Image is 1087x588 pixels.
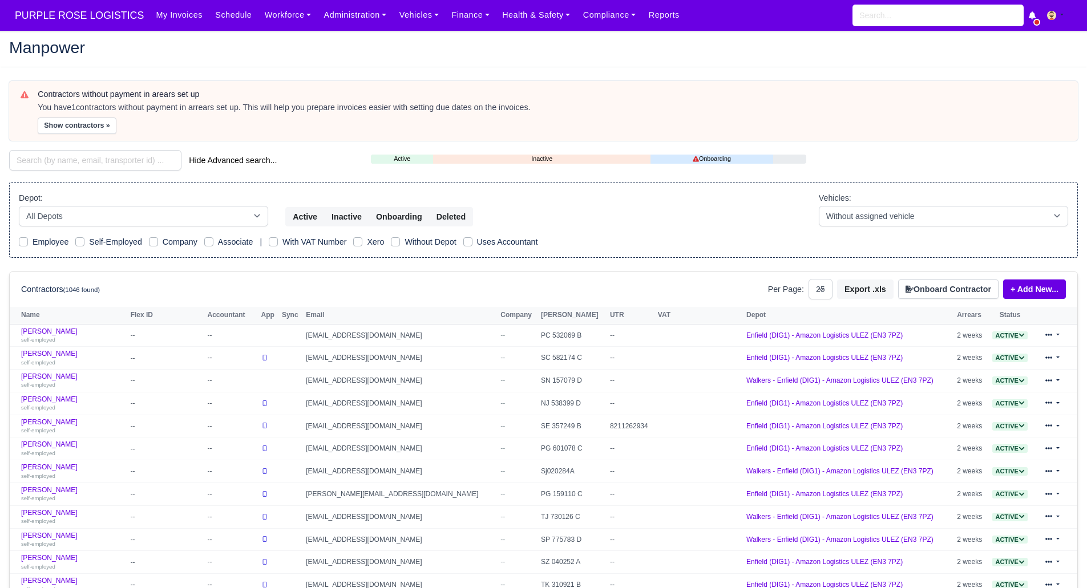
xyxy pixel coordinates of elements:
[405,236,456,249] label: Without Depot
[992,399,1027,407] a: Active
[9,4,149,27] span: PURPLE ROSE LOGISTICS
[496,4,577,26] a: Health & Safety
[204,460,258,483] td: --
[607,370,655,392] td: --
[746,422,903,430] a: Enfield (DIG1) - Amazon Logistics ULEZ (EN3 7PZ)
[746,444,903,452] a: Enfield (DIG1) - Amazon Logistics ULEZ (EN3 7PZ)
[500,444,505,452] span: --
[999,279,1066,299] div: + Add New...
[607,392,655,415] td: --
[128,415,205,437] td: --
[21,427,55,433] small: self-employed
[500,467,505,475] span: --
[500,331,505,339] span: --
[21,486,125,502] a: [PERSON_NAME] self-employed
[992,399,1027,408] span: Active
[21,350,125,366] a: [PERSON_NAME] self-employed
[992,376,1027,385] span: Active
[204,392,258,415] td: --
[128,460,205,483] td: --
[577,4,642,26] a: Compliance
[89,236,142,249] label: Self-Employed
[21,382,55,388] small: self-employed
[204,551,258,574] td: --
[500,513,505,521] span: --
[992,422,1027,430] a: Active
[21,336,55,343] small: self-employed
[852,5,1024,26] input: Search...
[538,528,607,551] td: SP 775783 D
[898,279,999,299] button: Onboard Contractor
[954,483,988,506] td: 2 weeks
[204,415,258,437] td: --
[303,347,498,370] td: [EMAIL_ADDRESS][DOMAIN_NAME]
[642,4,686,26] a: Reports
[607,483,655,506] td: --
[992,467,1027,476] span: Active
[768,283,804,296] label: Per Page:
[21,359,55,366] small: self-employed
[538,307,607,324] th: [PERSON_NAME]
[538,415,607,437] td: SE 357249 B
[746,490,903,498] a: Enfield (DIG1) - Amazon Logistics ULEZ (EN3 7PZ)
[954,437,988,460] td: 2 weeks
[258,307,279,324] th: App
[209,4,258,26] a: Schedule
[954,528,988,551] td: 2 weeks
[279,307,303,324] th: Sync
[429,207,473,226] button: Deleted
[538,505,607,528] td: TJ 730126 C
[9,150,181,171] input: Search (by name, email, transporter id) ...
[128,307,205,324] th: Flex ID
[303,437,498,460] td: [EMAIL_ADDRESS][DOMAIN_NAME]
[954,347,988,370] td: 2 weeks
[21,554,125,570] a: [PERSON_NAME] self-employed
[303,551,498,574] td: [EMAIL_ADDRESS][DOMAIN_NAME]
[204,347,258,370] td: --
[303,505,498,528] td: [EMAIL_ADDRESS][DOMAIN_NAME]
[500,376,505,384] span: --
[21,473,55,479] small: self-employed
[607,437,655,460] td: --
[607,505,655,528] td: --
[500,558,505,566] span: --
[303,370,498,392] td: [EMAIL_ADDRESS][DOMAIN_NAME]
[38,90,1066,99] h6: Contractors without payment in arears set up
[128,347,205,370] td: --
[538,460,607,483] td: Sj020284A
[303,392,498,415] td: [EMAIL_ADDRESS][DOMAIN_NAME]
[992,467,1027,475] a: Active
[21,418,125,435] a: [PERSON_NAME] self-employed
[19,192,43,205] label: Depot:
[992,490,1027,498] span: Active
[650,154,773,164] a: Onboarding
[992,558,1027,566] a: Active
[538,551,607,574] td: SZ 040252 A
[204,528,258,551] td: --
[303,307,498,324] th: Email
[21,404,55,411] small: self-employed
[33,236,68,249] label: Employee
[128,370,205,392] td: --
[21,518,55,524] small: self-employed
[954,460,988,483] td: 2 weeks
[992,536,1027,544] a: Active
[128,392,205,415] td: --
[21,440,125,457] a: [PERSON_NAME] self-employed
[500,536,505,544] span: --
[498,307,538,324] th: Company
[21,495,55,501] small: self-employed
[303,528,498,551] td: [EMAIL_ADDRESS][DOMAIN_NAME]
[607,415,655,437] td: 8211262934
[393,4,446,26] a: Vehicles
[954,324,988,347] td: 2 weeks
[21,285,100,294] h6: Contractors
[538,392,607,415] td: NJ 538399 D
[954,415,988,437] td: 2 weeks
[538,483,607,506] td: PG 159110 C
[607,347,655,370] td: --
[285,207,325,226] button: Active
[954,370,988,392] td: 2 weeks
[21,509,125,525] a: [PERSON_NAME] self-employed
